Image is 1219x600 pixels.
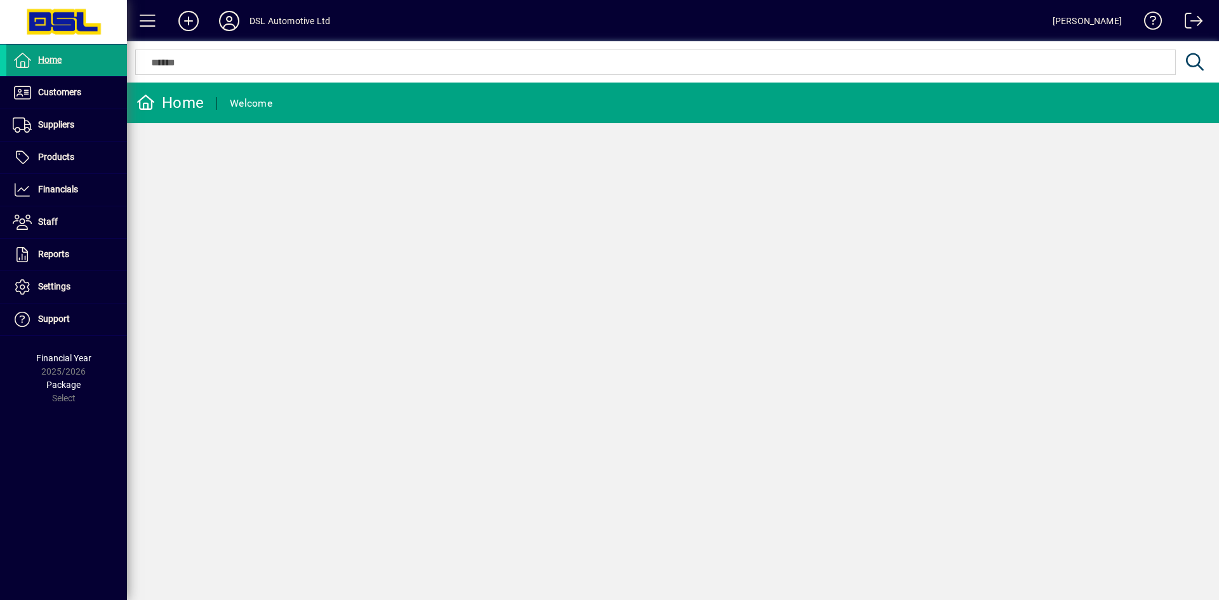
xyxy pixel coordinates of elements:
span: Settings [38,281,70,291]
a: Financials [6,174,127,206]
a: Logout [1175,3,1203,44]
a: Products [6,142,127,173]
div: Home [137,93,204,113]
div: Welcome [230,93,272,114]
a: Staff [6,206,127,238]
span: Suppliers [38,119,74,130]
span: Products [38,152,74,162]
span: Financial Year [36,353,91,363]
span: Support [38,314,70,324]
button: Profile [209,10,250,32]
a: Support [6,303,127,335]
a: Knowledge Base [1135,3,1162,44]
a: Settings [6,271,127,303]
a: Reports [6,239,127,270]
span: Package [46,380,81,390]
span: Financials [38,184,78,194]
a: Customers [6,77,127,109]
span: Reports [38,249,69,259]
span: Staff [38,217,58,227]
button: Add [168,10,209,32]
div: [PERSON_NAME] [1053,11,1122,31]
a: Suppliers [6,109,127,141]
div: DSL Automotive Ltd [250,11,330,31]
span: Customers [38,87,81,97]
span: Home [38,55,62,65]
